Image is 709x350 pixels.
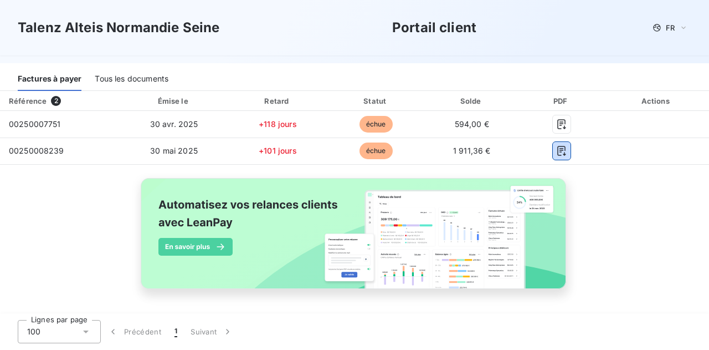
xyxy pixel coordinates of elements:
[9,97,47,105] div: Référence
[150,119,198,129] span: 30 avr. 2025
[666,23,675,32] span: FR
[168,320,184,343] button: 1
[521,95,602,106] div: PDF
[150,146,198,155] span: 30 mai 2025
[259,146,297,155] span: +101 jours
[174,326,177,337] span: 1
[427,95,517,106] div: Solde
[122,95,225,106] div: Émise le
[9,119,61,129] span: 00250007751
[330,95,422,106] div: Statut
[230,95,325,106] div: Retard
[131,171,578,308] img: banner
[95,68,168,91] div: Tous les documents
[18,68,81,91] div: Factures à payer
[9,146,64,155] span: 00250008239
[27,326,40,337] span: 100
[392,18,476,38] h3: Portail client
[359,116,393,133] span: échue
[455,119,489,129] span: 594,00 €
[18,18,219,38] h3: Talenz Alteis Normandie Seine
[259,119,297,129] span: +118 jours
[359,143,393,159] span: échue
[51,96,61,106] span: 2
[101,320,168,343] button: Précédent
[607,95,707,106] div: Actions
[184,320,240,343] button: Suivant
[453,146,491,155] span: 1 911,36 €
